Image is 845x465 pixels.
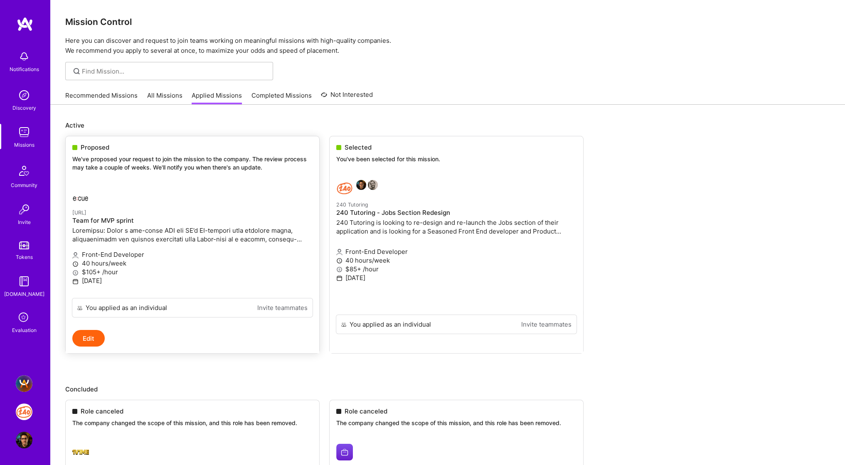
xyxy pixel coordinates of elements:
[72,259,313,268] p: 40 hours/week
[251,91,312,105] a: Completed Missions
[16,201,32,218] img: Invite
[72,268,313,276] p: $105+ /hour
[72,155,313,171] p: We've proposed your request to join the mission to the company. The review process may take a cou...
[16,253,33,261] div: Tokens
[65,121,830,130] p: Active
[192,91,242,105] a: Applied Missions
[16,310,32,326] i: icon SelectionTeam
[18,218,31,226] div: Invite
[72,278,79,285] i: icon Calendar
[16,124,32,140] img: teamwork
[65,36,830,56] p: Here you can discover and request to join teams working on meaningful missions with high-quality ...
[14,375,34,392] a: A.Team - Full-stack Demand Growth team!
[14,403,34,420] a: J: 240 Tutoring - Jobs Section Redesign
[16,432,32,448] img: User Avatar
[16,403,32,420] img: J: 240 Tutoring - Jobs Section Redesign
[72,188,89,204] img: Ecue.ai company logo
[16,48,32,65] img: bell
[72,250,313,259] p: Front-End Developer
[72,261,79,267] i: icon Clock
[82,67,267,76] input: Find Mission...
[66,181,319,298] a: Ecue.ai company logo[URL]Team for MVP sprintLoremipsu: Dolor s ame-conse ADI eli SE’d EI-tempori ...
[17,17,33,32] img: logo
[86,303,167,312] div: You applied as an individual
[4,290,44,298] div: [DOMAIN_NAME]
[72,252,79,258] i: icon Applicant
[257,303,308,312] a: Invite teammates
[11,181,37,189] div: Community
[72,66,81,76] i: icon SearchGrey
[16,375,32,392] img: A.Team - Full-stack Demand Growth team!
[14,432,34,448] a: User Avatar
[10,65,39,74] div: Notifications
[16,273,32,290] img: guide book
[65,385,830,394] p: Concluded
[81,143,109,152] span: Proposed
[12,103,36,112] div: Discovery
[321,90,373,105] a: Not Interested
[72,270,79,276] i: icon MoneyGray
[19,241,29,249] img: tokens
[14,161,34,181] img: Community
[72,330,105,347] button: Edit
[14,140,34,149] div: Missions
[72,226,313,244] p: Loremipsu: Dolor s ame-conse ADI eli SE’d EI-tempori utla etdolore magna, aliquaenimadm ven quisn...
[65,91,138,105] a: Recommended Missions
[16,87,32,103] img: discovery
[12,326,37,335] div: Evaluation
[147,91,182,105] a: All Missions
[65,17,830,27] h3: Mission Control
[72,217,313,224] h4: Team for MVP sprint
[72,276,313,285] p: [DATE]
[72,209,86,216] small: [URL]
